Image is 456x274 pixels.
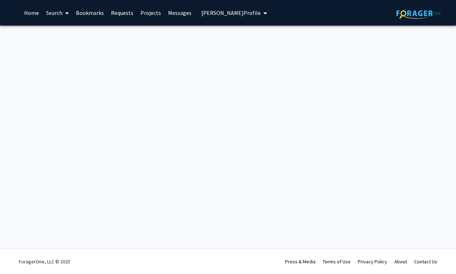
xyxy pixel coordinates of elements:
a: Privacy Policy [358,258,387,265]
a: Search [43,0,72,25]
a: Messages [165,0,195,25]
a: Contact Us [414,258,437,265]
a: Requests [107,0,137,25]
a: Bookmarks [72,0,107,25]
div: ForagerOne, LLC © 2025 [19,249,70,274]
img: ForagerOne Logo [396,8,441,19]
a: Press & Media [285,258,316,265]
a: About [394,258,407,265]
a: Projects [137,0,165,25]
span: [PERSON_NAME] Profile [201,9,261,16]
a: Terms of Use [323,258,351,265]
a: Home [21,0,43,25]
